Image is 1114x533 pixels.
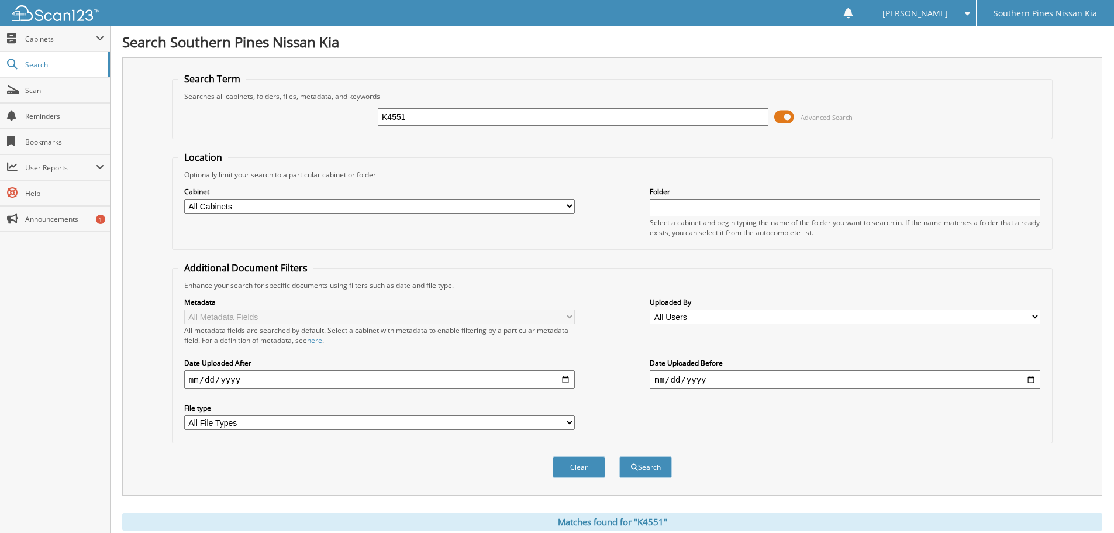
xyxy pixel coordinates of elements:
label: Metadata [184,297,575,307]
label: File type [184,403,575,413]
div: Select a cabinet and begin typing the name of the folder you want to search in. If the name match... [650,218,1040,238]
div: Enhance your search for specific documents using filters such as date and file type. [178,280,1046,290]
span: Search [25,60,102,70]
span: [PERSON_NAME] [882,10,948,17]
span: User Reports [25,163,96,173]
a: here [307,335,322,345]
div: Optionally limit your search to a particular cabinet or folder [178,170,1046,180]
input: end [650,370,1040,389]
legend: Search Term [178,73,246,85]
button: Clear [553,456,605,478]
span: Advanced Search [801,113,853,122]
legend: Location [178,151,228,164]
button: Search [619,456,672,478]
span: Scan [25,85,104,95]
label: Date Uploaded After [184,358,575,368]
label: Uploaded By [650,297,1040,307]
span: Reminders [25,111,104,121]
label: Date Uploaded Before [650,358,1040,368]
div: All metadata fields are searched by default. Select a cabinet with metadata to enable filtering b... [184,325,575,345]
span: Southern Pines Nissan Kia [994,10,1097,17]
img: scan123-logo-white.svg [12,5,99,21]
span: Cabinets [25,34,96,44]
legend: Additional Document Filters [178,262,313,274]
span: Announcements [25,214,104,224]
h1: Search Southern Pines Nissan Kia [122,32,1102,51]
div: Matches found for "K4551" [122,513,1102,531]
input: start [184,370,575,389]
span: Bookmarks [25,137,104,147]
div: 1 [96,215,105,224]
label: Cabinet [184,187,575,197]
div: Searches all cabinets, folders, files, metadata, and keywords [178,91,1046,101]
label: Folder [650,187,1040,197]
span: Help [25,188,104,198]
